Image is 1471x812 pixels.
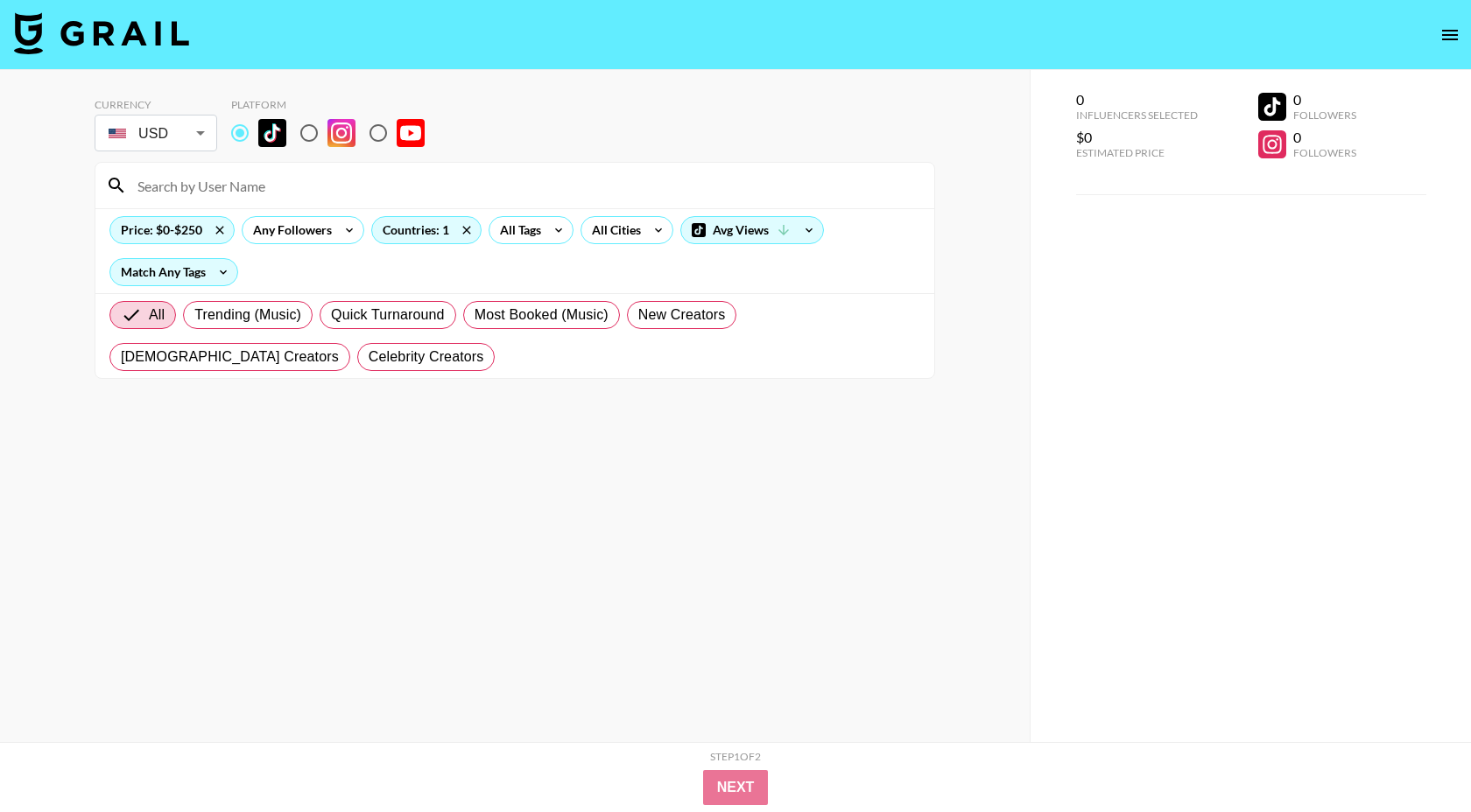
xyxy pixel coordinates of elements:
iframe: Drift Widget Chat Controller [1383,724,1450,791]
span: [DEMOGRAPHIC_DATA] Creators [121,346,339,367]
img: Grail Talent [14,12,189,54]
div: Followers [1293,146,1356,159]
div: Countries: 1 [372,217,481,243]
div: Platform [231,98,439,111]
div: Followers [1293,108,1356,122]
button: Next [703,770,769,805]
div: 0 [1293,129,1356,146]
div: Match Any Tags [110,259,237,285]
img: TikTok [258,119,286,147]
div: Any Followers [243,217,335,243]
div: Avg Views [681,217,823,243]
img: Instagram [327,119,355,147]
span: All [149,304,165,325]
div: Step 1 of 2 [710,750,761,763]
div: All Cities [581,217,644,243]
img: YouTube [397,119,425,147]
div: Price: $0-$250 [110,217,234,243]
button: open drawer [1432,17,1467,52]
span: New Creators [638,304,726,325]
span: Celebrity Creators [369,346,484,367]
div: Currency [95,98,217,111]
div: USD [98,118,214,149]
div: Influencers Selected [1076,108,1198,122]
span: Quick Turnaround [331,304,445,325]
div: $0 [1076,129,1198,146]
div: 0 [1076,91,1198,108]
div: All Tags [489,217,545,243]
div: 0 [1293,91,1356,108]
input: Search by User Name [127,171,924,199]
span: Most Booked (Music) [475,304,609,325]
span: Trending (Music) [194,304,301,325]
div: Estimated Price [1076,146,1198,159]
